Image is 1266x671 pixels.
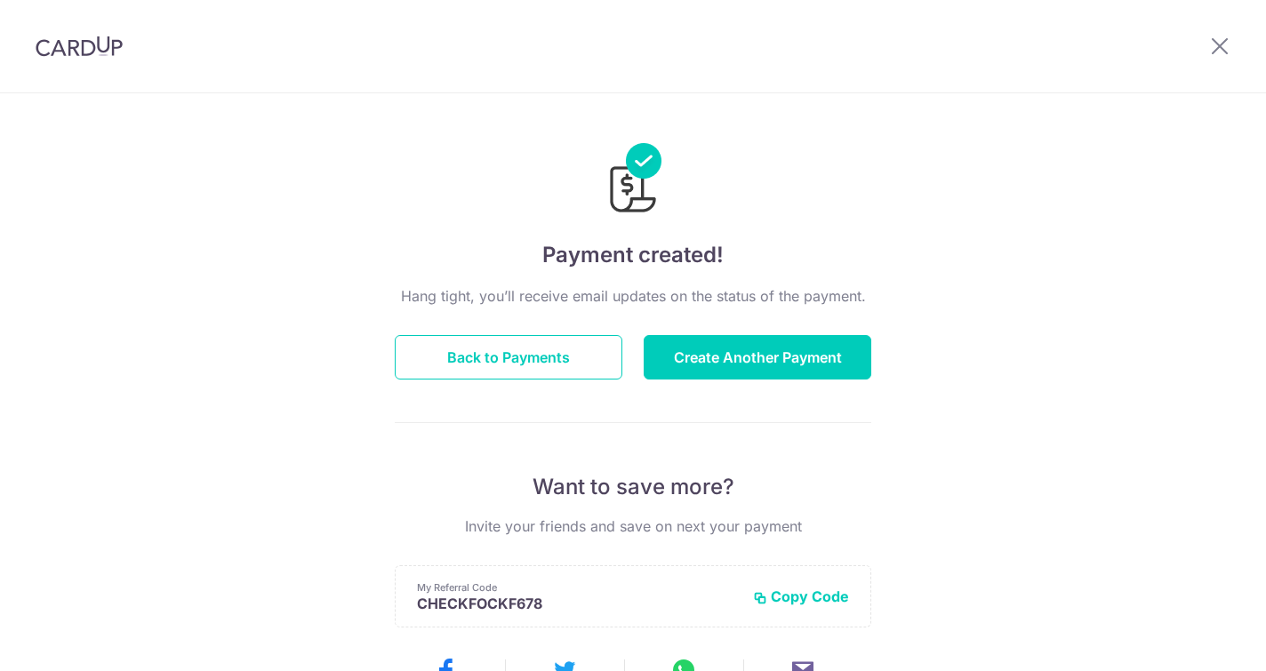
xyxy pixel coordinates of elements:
[395,239,871,271] h4: Payment created!
[36,36,123,57] img: CardUp
[395,335,622,379] button: Back to Payments
[395,473,871,501] p: Want to save more?
[395,285,871,307] p: Hang tight, you’ll receive email updates on the status of the payment.
[644,335,871,379] button: Create Another Payment
[753,587,849,605] button: Copy Code
[417,595,739,612] p: CHECKFOCKF678
[417,580,739,595] p: My Referral Code
[395,515,871,537] p: Invite your friends and save on next your payment
[605,143,661,218] img: Payments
